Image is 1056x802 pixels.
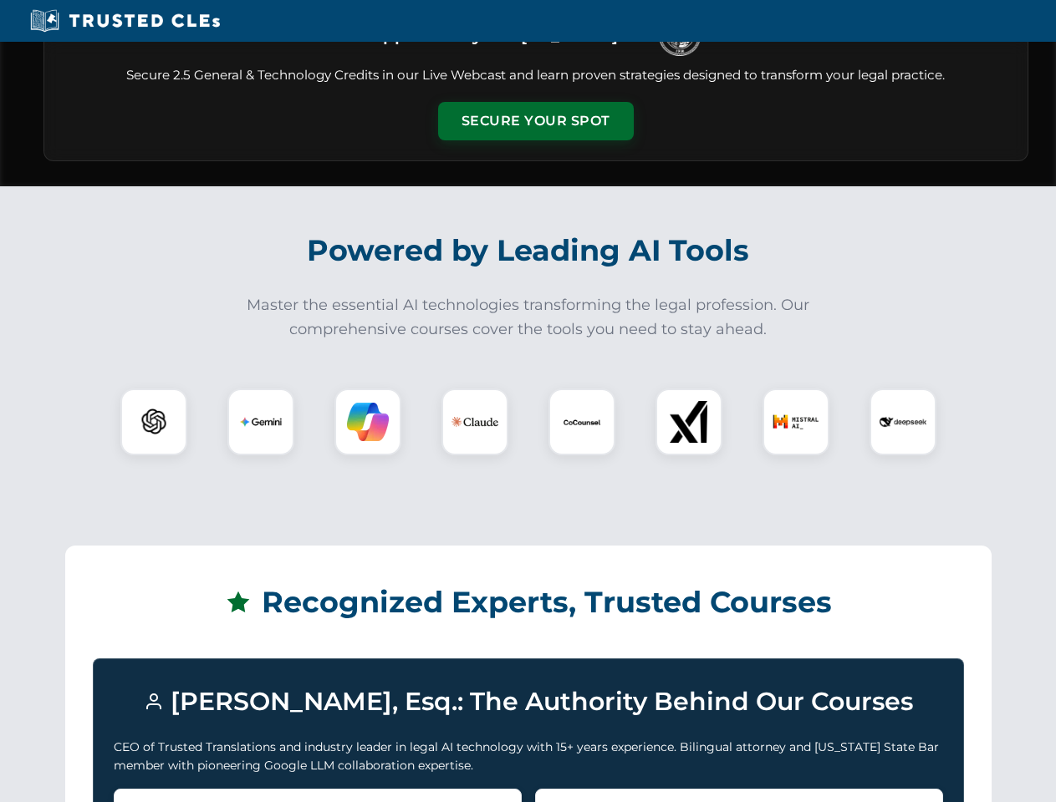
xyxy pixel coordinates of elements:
[65,221,992,280] h2: Powered by Leading AI Tools
[763,388,829,455] div: Mistral AI
[773,398,819,445] img: Mistral AI Logo
[347,401,389,443] img: Copilot Logo
[441,388,508,455] div: Claude
[130,398,178,446] img: ChatGPT Logo
[64,66,1008,85] p: Secure 2.5 General & Technology Credits in our Live Webcast and learn proven strategies designed ...
[548,388,615,455] div: CoCounsel
[25,8,225,33] img: Trusted CLEs
[438,102,634,140] button: Secure Your Spot
[227,388,294,455] div: Gemini
[668,401,710,443] img: xAI Logo
[334,388,401,455] div: Copilot
[870,388,936,455] div: DeepSeek
[236,293,821,342] p: Master the essential AI technologies transforming the legal profession. Our comprehensive courses...
[93,573,964,632] h2: Recognized Experts, Trusted Courses
[451,398,498,445] img: Claude Logo
[114,679,943,724] h3: [PERSON_NAME], Esq.: The Authority Behind Our Courses
[240,401,282,443] img: Gemini Logo
[656,388,722,455] div: xAI
[120,388,187,455] div: ChatGPT
[561,401,603,443] img: CoCounsel Logo
[114,738,943,775] p: CEO of Trusted Translations and industry leader in legal AI technology with 15+ years experience....
[880,398,926,445] img: DeepSeek Logo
